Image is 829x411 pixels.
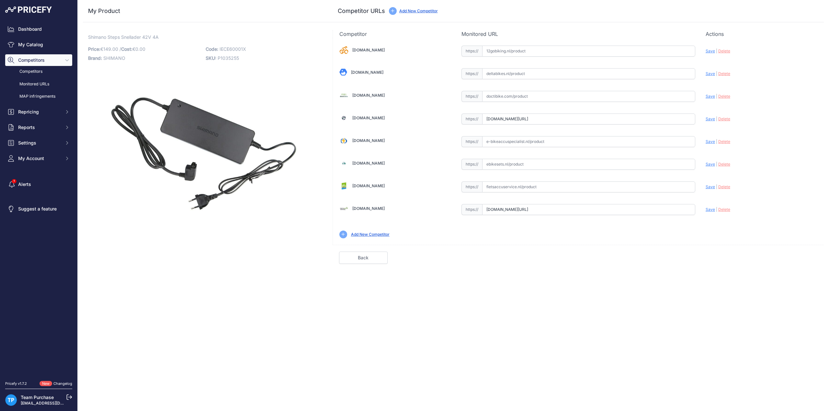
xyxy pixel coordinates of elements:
span: New [40,381,52,386]
span: Settings [18,140,61,146]
span: SHIMANO [103,55,125,61]
span: Delete [718,116,730,121]
p: € [88,45,202,54]
a: Changelog [53,381,72,386]
span: Shimano Steps Snellader 42V 4A [88,33,159,41]
a: [DOMAIN_NAME] [352,48,385,52]
span: https:// [461,91,482,102]
div: Pricefy v1.7.2 [5,381,27,386]
button: Settings [5,137,72,149]
a: [DOMAIN_NAME] [352,183,385,188]
a: My Catalog [5,39,72,50]
a: MAP infringements [5,91,72,102]
a: [DOMAIN_NAME] [352,93,385,98]
a: [DOMAIN_NAME] [351,70,383,75]
span: Delete [718,71,730,76]
a: Dashboard [5,23,72,35]
span: https:// [461,159,482,170]
span: | [716,184,717,189]
p: Actions [706,30,817,38]
span: Save [706,207,715,212]
span: https:// [461,181,482,192]
span: | [716,139,717,144]
span: Cost: [121,46,132,52]
span: Save [706,184,715,189]
button: Competitors [5,54,72,66]
a: [DOMAIN_NAME] [352,138,385,143]
span: Save [706,139,715,144]
span: Save [706,116,715,121]
a: [DOMAIN_NAME] [352,206,385,211]
a: [DOMAIN_NAME] [352,161,385,166]
span: Save [706,94,715,99]
span: My Account [18,155,61,162]
input: deltabikes.nl/product [482,68,695,79]
span: IECE60001X [220,46,246,52]
span: https:// [461,68,482,79]
a: Add New Competitor [351,232,390,237]
input: doctibike.com/product [482,91,695,102]
input: 12gobiking.nl/product [482,46,695,57]
a: Team Purchase [21,395,54,400]
a: Back [339,252,388,264]
span: Competitors [18,57,61,63]
span: Delete [718,49,730,53]
span: Reports [18,124,61,131]
span: Code: [206,46,218,52]
span: Brand: [88,55,102,61]
span: | [716,162,717,167]
input: ebikesets.nl/product [482,159,695,170]
span: | [716,49,717,53]
span: 0.00 [135,46,145,52]
span: | [716,71,717,76]
span: Save [706,49,715,53]
a: Competitors [5,66,72,77]
span: https:// [461,46,482,57]
button: Reports [5,122,72,133]
input: fietsaccuwinkel.nl/product [482,204,695,215]
a: Suggest a feature [5,203,72,215]
p: Competitor [339,30,451,38]
input: e-bikeaccu.nl/product [482,114,695,124]
a: [EMAIL_ADDRESS][DOMAIN_NAME] [21,401,88,406]
span: 149.00 [103,46,118,52]
nav: Sidebar [5,23,72,373]
span: | [716,207,717,212]
span: Delete [718,94,730,99]
span: https:// [461,204,482,215]
span: Delete [718,139,730,144]
span: SKU: [206,55,216,61]
span: Delete [718,184,730,189]
span: https:// [461,136,482,147]
span: P1035255 [218,55,239,61]
h3: Competitor URLs [338,6,385,16]
h3: My Product [88,6,320,16]
a: Monitored URLs [5,79,72,90]
span: https:// [461,114,482,124]
p: Monitored URL [461,30,695,38]
a: [DOMAIN_NAME] [352,115,385,120]
button: My Account [5,153,72,164]
input: e-bikeaccuspecialist.nl/product [482,136,695,147]
span: Repricing [18,109,61,115]
span: Price: [88,46,100,52]
span: | [716,94,717,99]
span: Delete [718,207,730,212]
button: Repricing [5,106,72,118]
span: Save [706,71,715,76]
span: | [716,116,717,121]
a: Alerts [5,178,72,190]
span: / € [119,46,145,52]
span: Save [706,162,715,167]
img: Pricefy Logo [5,6,52,13]
span: Delete [718,162,730,167]
a: Add New Competitor [399,8,438,13]
input: fietsaccuservice.nl/product [482,181,695,192]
